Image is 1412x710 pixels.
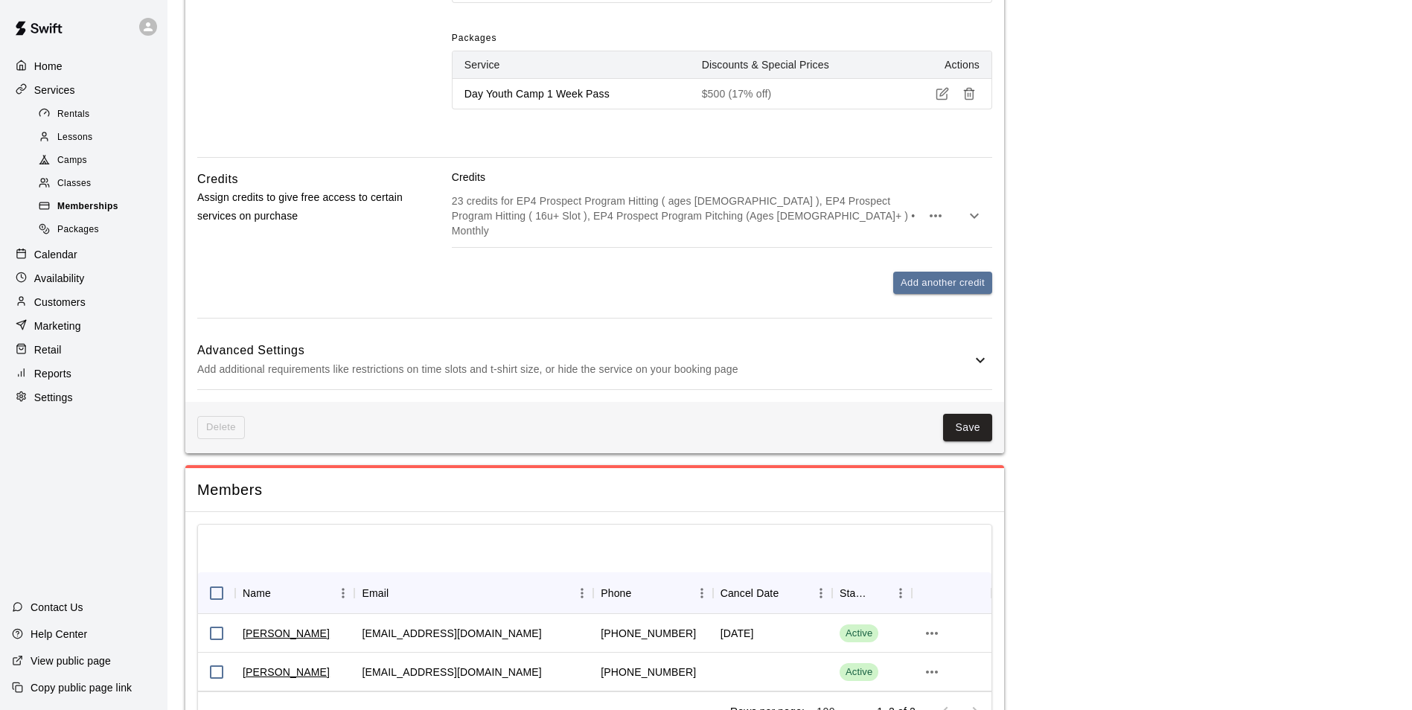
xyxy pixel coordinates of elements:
p: Reports [34,366,71,381]
a: Home [12,55,156,77]
div: Email [354,572,593,614]
div: 23 credits for EP4 Prospect Program Hitting ( ages [DEMOGRAPHIC_DATA] ), EP4 Prospect Program Hit... [452,185,992,247]
div: Status [832,572,912,614]
div: Name [243,572,271,614]
p: View public page [31,653,111,668]
p: Copy public page link [31,680,132,695]
th: Discounts & Special Prices [690,51,902,79]
button: more actions [919,621,945,646]
span: Lessons [57,130,93,145]
p: Home [34,59,63,74]
div: Classes [36,173,162,194]
h6: Credits [197,170,238,189]
div: Lessons [36,127,162,148]
button: Menu [691,582,713,604]
a: Lessons [36,126,167,149]
button: Menu [889,582,912,604]
button: Sort [869,583,889,604]
div: Rentals [36,104,162,125]
th: Service [453,51,690,79]
a: Customers [12,291,156,313]
span: Classes [57,176,91,191]
div: Email [362,572,389,614]
p: Customers [34,295,86,310]
span: Active [840,627,878,641]
a: Services [12,79,156,101]
a: Camps [36,150,167,173]
div: Cancel Date [713,572,832,614]
p: Credits [452,170,992,185]
a: Classes [36,173,167,196]
div: Status [840,572,869,614]
p: 23 credits for EP4 Prospect Program Hitting ( ages [DEMOGRAPHIC_DATA] ), EP4 Prospect Program Hit... [452,194,921,238]
p: Assign credits to give free access to certain services on purchase [197,188,404,226]
a: Reports [12,362,156,385]
a: Rentals [36,103,167,126]
button: Sort [271,583,292,604]
div: Phone [601,572,631,614]
p: $500 (17% off) [702,86,890,101]
div: October 23 2025 [721,626,754,641]
h6: Advanced Settings [197,341,971,360]
span: Memberships [57,199,118,214]
div: +19293843372 [601,665,696,679]
button: Menu [571,582,593,604]
button: Sort [779,583,799,604]
th: Actions [902,51,991,79]
p: Services [34,83,75,97]
span: Members [197,480,992,500]
p: Marketing [34,319,81,333]
div: Memberships [36,196,162,217]
a: Settings [12,386,156,409]
button: Menu [332,582,354,604]
a: Retail [12,339,156,361]
button: Save [943,414,992,441]
p: Settings [34,390,73,405]
div: Cancel Date [721,572,779,614]
p: Help Center [31,627,87,642]
a: [PERSON_NAME] [243,626,330,641]
span: Rentals [57,107,90,122]
p: Availability [34,271,85,286]
button: more actions [919,659,945,685]
div: +13474997682 [601,626,696,641]
span: This membership cannot be deleted since it still has members [197,416,245,439]
button: Add another credit [893,272,992,295]
div: rbasurto81@gmail.com [362,626,541,641]
div: gracesqui31@gmail.com [362,665,541,679]
a: Calendar [12,243,156,266]
p: Calendar [34,247,77,262]
p: Add additional requirements like restrictions on time slots and t-shirt size, or hide the service... [197,360,971,379]
p: Contact Us [31,600,83,615]
button: Menu [810,582,832,604]
div: Camps [36,150,162,171]
button: Sort [389,583,409,604]
p: Retail [34,342,62,357]
div: Name [235,572,354,614]
span: Packages [57,223,99,237]
a: Memberships [36,196,167,219]
div: Advanced SettingsAdd additional requirements like restrictions on time slots and t-shirt size, or... [197,330,992,389]
a: Marketing [12,315,156,337]
a: Packages [36,219,167,242]
div: Phone [593,572,712,614]
a: Availability [12,267,156,290]
button: Sort [631,583,652,604]
span: Active [840,665,878,679]
a: [PERSON_NAME] [243,665,330,679]
p: Day Youth Camp 1 Week Pass [464,86,678,101]
span: Camps [57,153,87,168]
div: Packages [36,220,162,240]
span: Packages [452,27,497,51]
